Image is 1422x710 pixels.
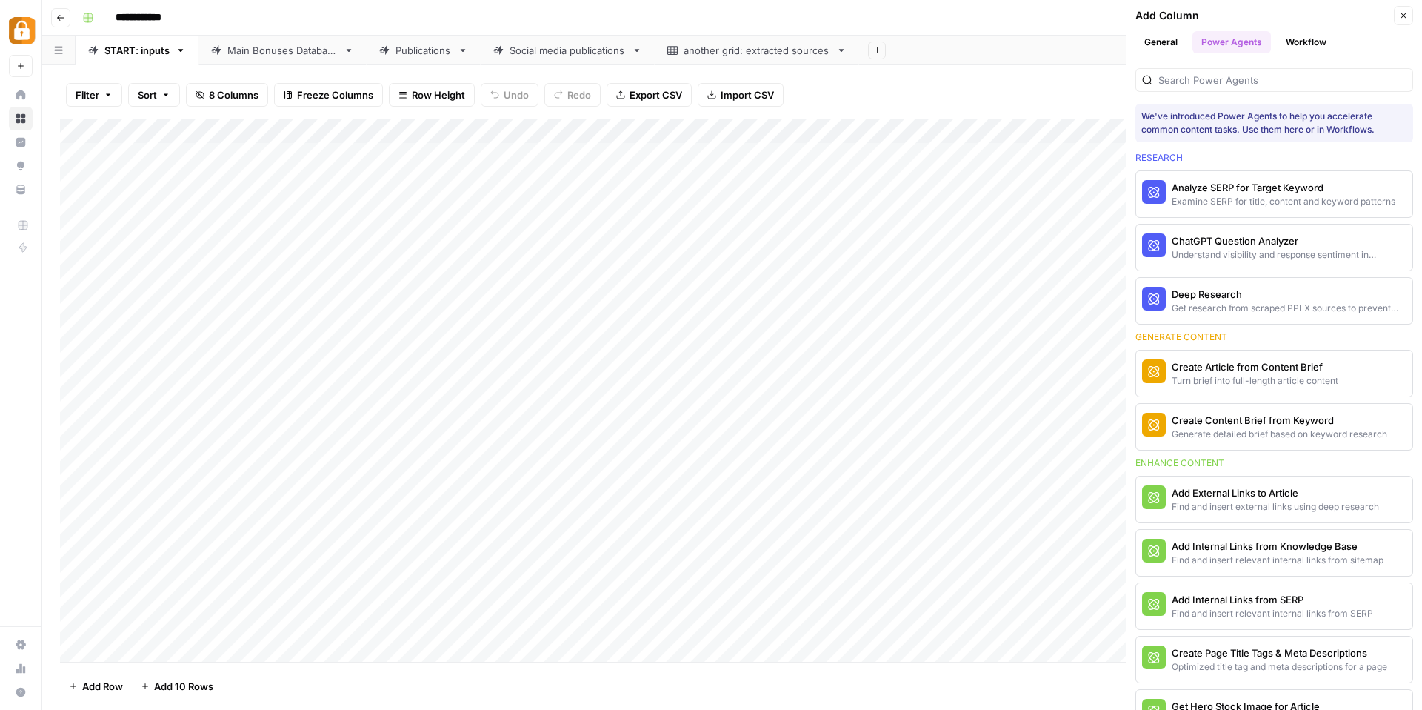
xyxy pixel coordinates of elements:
div: Generate content [1135,331,1413,344]
a: Opportunities [9,154,33,178]
button: Workflow [1277,31,1335,53]
a: another grid: extracted sources [655,36,859,65]
a: Social media publications [481,36,655,65]
span: Row Height [412,87,465,102]
div: Find and insert relevant internal links from SERP [1172,607,1373,620]
div: Publications [395,43,452,58]
button: Freeze Columns [274,83,383,107]
a: Insights [9,130,33,154]
button: 8 Columns [186,83,268,107]
div: ChatGPT Question Analyzer [1172,233,1406,248]
div: Create Article from Content Brief [1172,359,1338,374]
button: Undo [481,83,538,107]
button: Add Internal Links from SERPFind and insert relevant internal links from SERP [1136,583,1412,629]
a: Main Bonuses Database [198,36,367,65]
button: Workspace: Adzz [9,12,33,49]
button: Create Article from Content BriefTurn brief into full-length article content [1136,351,1412,397]
span: 8 Columns [209,87,258,102]
a: Publications [367,36,481,65]
button: Import CSV [698,83,784,107]
a: Home [9,83,33,107]
button: Filter [66,83,122,107]
span: Add 10 Rows [154,679,213,694]
span: Redo [567,87,591,102]
a: START: inputs [76,36,198,65]
div: Turn brief into full-length article content [1172,374,1338,388]
div: Add Internal Links from Knowledge Base [1172,539,1383,554]
button: Create Content Brief from KeywordGenerate detailed brief based on keyword research [1136,404,1412,450]
div: Examine SERP for title, content and keyword patterns [1172,195,1395,208]
div: Analyze SERP for Target Keyword [1172,180,1395,195]
button: General [1135,31,1186,53]
div: Add Internal Links from SERP [1172,592,1373,607]
div: Add External Links to Article [1172,485,1379,500]
button: Export CSV [607,83,692,107]
input: Search Power Agents [1158,73,1406,87]
span: Filter [76,87,99,102]
div: START: inputs [104,43,170,58]
button: Row Height [389,83,475,107]
button: Sort [128,83,180,107]
a: Your Data [9,178,33,202]
span: Add Row [82,679,123,694]
span: Freeze Columns [297,87,373,102]
div: Create Page Title Tags & Meta Descriptions [1172,646,1387,660]
button: Add Row [60,674,132,698]
button: Analyze SERP for Target KeywordExamine SERP for title, content and keyword patterns [1136,171,1412,217]
button: Create Page Title Tags & Meta DescriptionsOptimized title tag and meta descriptions for a page [1136,637,1412,683]
div: Social media publications [510,43,626,58]
div: Find and insert external links using deep research [1172,500,1379,514]
div: Generate detailed brief based on keyword research [1172,428,1387,441]
span: Sort [138,87,157,102]
div: Get research from scraped PPLX sources to prevent source hallucination [1172,302,1406,315]
a: Browse [9,107,33,130]
span: Undo [504,87,529,102]
div: Main Bonuses Database [227,43,338,58]
div: Find and insert relevant internal links from sitemap [1172,554,1383,567]
div: Understand visibility and response sentiment in ChatGPT [1172,248,1406,262]
button: ChatGPT Question AnalyzerUnderstand visibility and response sentiment in ChatGPT [1136,225,1412,271]
button: Redo [544,83,601,107]
div: Deep Research [1172,287,1406,302]
span: Export CSV [630,87,682,102]
div: Enhance content [1135,457,1413,470]
div: another grid: extracted sources [684,43,830,58]
button: Add Internal Links from Knowledge BaseFind and insert relevant internal links from sitemap [1136,530,1412,576]
div: Research [1135,151,1413,165]
button: Power Agents [1192,31,1271,53]
div: Create Content Brief from Keyword [1172,413,1387,428]
a: Usage [9,657,33,680]
img: Adzz Logo [9,17,36,44]
button: Help + Support [9,680,33,704]
button: Add 10 Rows [132,674,222,698]
button: Deep ResearchGet research from scraped PPLX sources to prevent source hallucination [1136,278,1412,324]
div: Optimized title tag and meta descriptions for a page [1172,660,1387,674]
div: We've introduced Power Agents to help you accelerate common content tasks. Use them here or in Wo... [1141,110,1407,136]
span: Import CSV [721,87,774,102]
button: Add External Links to ArticleFind and insert external links using deep research [1136,477,1412,522]
a: Settings [9,633,33,657]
